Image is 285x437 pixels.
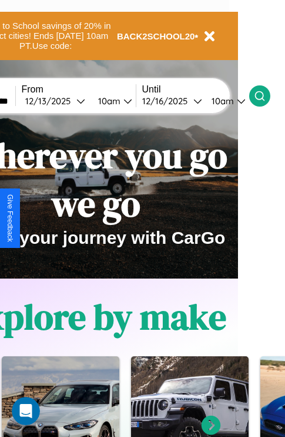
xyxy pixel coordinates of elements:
button: 10am [89,95,136,107]
div: 10am [92,95,123,107]
div: 10am [206,95,237,107]
label: Until [142,84,249,95]
label: From [22,84,136,95]
button: 12/13/2025 [22,95,89,107]
div: 12 / 13 / 2025 [25,95,76,107]
div: 12 / 16 / 2025 [142,95,193,107]
button: 10am [202,95,249,107]
b: BACK2SCHOOL20 [117,31,195,41]
div: Give Feedback [6,194,14,242]
iframe: Intercom live chat [12,397,40,425]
